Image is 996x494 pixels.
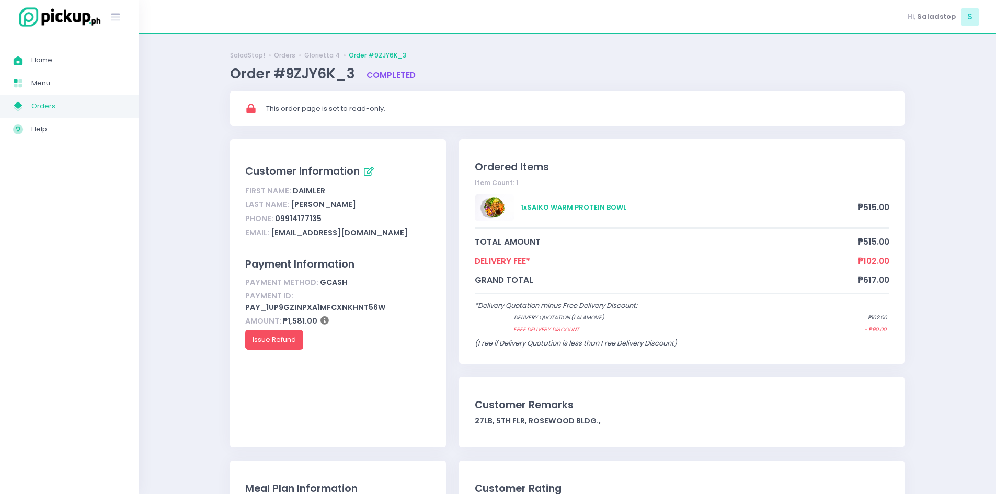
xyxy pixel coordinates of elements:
[245,275,431,290] div: gcash
[31,53,125,67] span: Home
[245,290,431,315] div: pay_1UP9gZinPxa1MfCxNKHNT56W
[475,397,889,412] div: Customer Remarks
[367,70,416,81] span: completed
[304,51,340,60] a: Glorietta 4
[245,291,293,301] span: Payment ID:
[266,104,890,114] div: This order page is set to read-only.
[245,213,273,224] span: Phone:
[961,8,979,26] span: S
[245,199,289,210] span: Last Name:
[475,178,889,188] div: Item Count: 1
[230,64,358,83] span: Order #9ZJY6K_3
[31,122,125,136] span: Help
[245,198,431,212] div: [PERSON_NAME]
[858,255,889,267] span: ₱102.00
[475,236,858,248] span: total amount
[245,226,431,240] div: [EMAIL_ADDRESS][DOMAIN_NAME]
[858,274,889,286] span: ₱617.00
[867,314,887,322] span: ₱102.00
[513,314,826,322] span: Delivery quotation (lalamove)
[245,212,431,226] div: 09914177135
[475,159,889,175] div: Ordered Items
[864,326,886,334] span: - ₱90.00
[245,227,269,238] span: Email:
[475,301,637,311] span: *Delivery Quotation minus Free Delivery Discount:
[513,326,823,334] span: Free Delivery Discount
[245,330,303,350] button: Issue Refund
[245,163,431,181] div: Customer Information
[475,416,889,427] div: 27LB, 5th Flr, Rosewood Bldg.,
[245,186,291,196] span: First Name:
[475,338,677,348] span: (Free if Delivery Quotation is less than Free Delivery Discount)
[908,12,915,22] span: Hi,
[230,51,265,60] a: SaladStop!
[858,236,889,248] span: ₱515.00
[917,12,956,22] span: Saladstop
[245,316,281,326] span: Amount:
[349,51,406,60] a: Order #9ZJY6K_3
[475,274,858,286] span: grand total
[245,315,431,329] div: ₱1,581.00
[274,51,295,60] a: Orders
[245,257,431,272] div: Payment Information
[245,277,318,288] span: Payment Method:
[13,6,102,28] img: logo
[31,76,125,90] span: Menu
[245,184,431,198] div: Daimler
[31,99,125,113] span: Orders
[475,255,858,267] span: Delivery Fee*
